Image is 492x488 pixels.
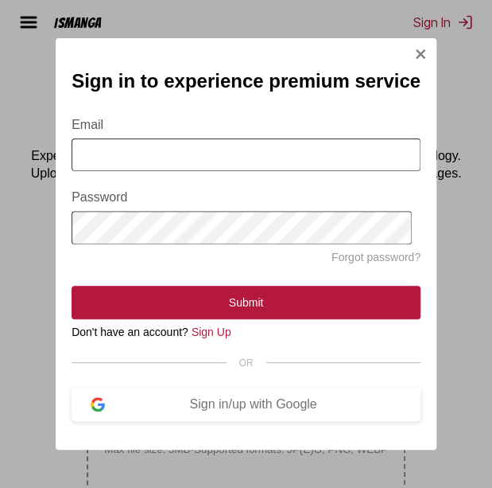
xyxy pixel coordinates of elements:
[72,326,420,338] div: Don't have an account?
[91,397,105,412] img: google-logo
[105,397,401,412] div: Sign in/up with Google
[72,70,420,92] h2: Sign in to experience premium service
[72,357,420,369] div: OR
[56,38,436,450] div: Sign In Modal
[414,48,427,61] img: Close
[72,190,420,205] label: Password
[72,388,420,421] button: Sign in/up with Google
[331,251,420,264] a: Forgot password?
[72,286,420,319] button: Submit
[72,118,420,132] label: Email
[192,326,231,338] a: Sign Up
